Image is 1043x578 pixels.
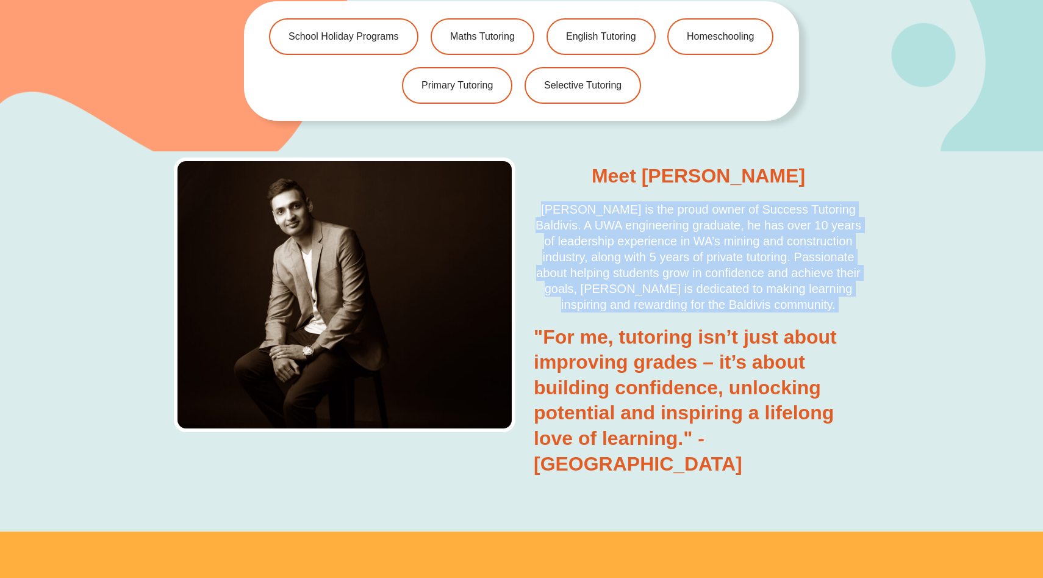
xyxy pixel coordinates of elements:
[431,18,534,55] a: Maths Tutoring
[687,32,754,42] span: Homeschooling
[592,164,805,189] h2: Meet [PERSON_NAME]
[269,18,418,55] a: School Holiday Programs
[534,201,863,312] h2: [PERSON_NAME] is the proud owner of Success Tutoring Baldivis. A UWA engineering graduate, he has...
[547,18,656,55] a: English Tutoring
[667,18,773,55] a: Homeschooling
[525,67,641,104] a: Selective Tutoring
[534,325,863,477] h2: "For me, tutoring isn’t just about improving grades – it’s about building confidence, unlocking p...
[544,81,622,90] span: Selective Tutoring
[450,32,515,42] span: Maths Tutoring
[402,67,512,104] a: Primary Tutoring
[982,519,1043,578] iframe: Chat Widget
[421,81,493,90] span: Primary Tutoring
[289,32,399,42] span: School Holiday Programs
[566,32,636,42] span: English Tutoring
